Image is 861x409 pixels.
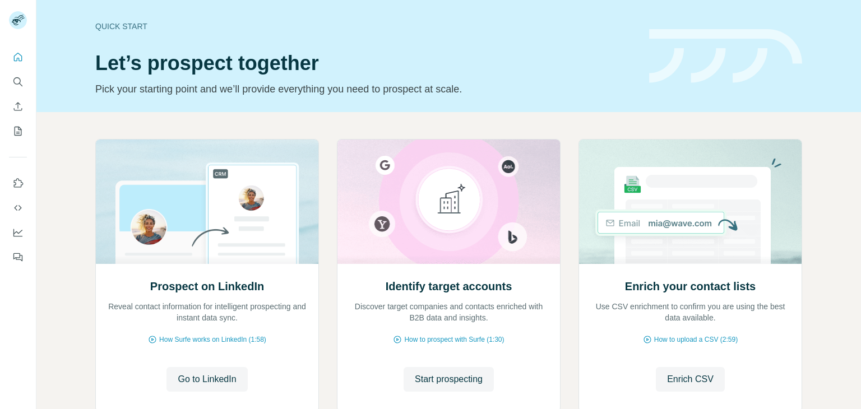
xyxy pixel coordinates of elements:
[656,367,725,392] button: Enrich CSV
[159,334,266,345] span: How Surfe works on LinkedIn (1:58)
[415,373,483,386] span: Start prospecting
[349,301,549,323] p: Discover target companies and contacts enriched with B2B data and insights.
[386,278,512,294] h2: Identify target accounts
[178,373,236,386] span: Go to LinkedIn
[95,140,319,264] img: Prospect on LinkedIn
[578,140,802,264] img: Enrich your contact lists
[166,367,247,392] button: Go to LinkedIn
[9,72,27,92] button: Search
[404,367,494,392] button: Start prospecting
[9,247,27,267] button: Feedback
[337,140,561,264] img: Identify target accounts
[150,278,264,294] h2: Prospect on LinkedIn
[9,173,27,193] button: Use Surfe on LinkedIn
[590,301,790,323] p: Use CSV enrichment to confirm you are using the best data available.
[625,278,756,294] h2: Enrich your contact lists
[95,81,636,97] p: Pick your starting point and we’ll provide everything you need to prospect at scale.
[9,96,27,117] button: Enrich CSV
[649,29,802,83] img: banner
[654,334,738,345] span: How to upload a CSV (2:59)
[9,121,27,141] button: My lists
[9,47,27,67] button: Quick start
[95,52,636,75] h1: Let’s prospect together
[667,373,714,386] span: Enrich CSV
[95,21,636,32] div: Quick start
[107,301,307,323] p: Reveal contact information for intelligent prospecting and instant data sync.
[9,198,27,218] button: Use Surfe API
[404,334,504,345] span: How to prospect with Surfe (1:30)
[9,222,27,243] button: Dashboard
